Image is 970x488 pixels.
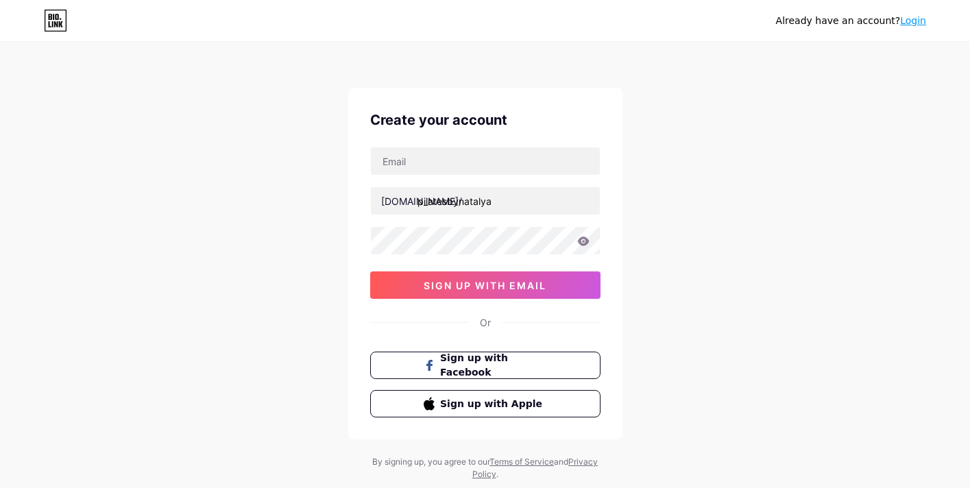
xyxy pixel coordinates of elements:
span: sign up with email [424,280,546,291]
div: Or [480,315,491,330]
a: Terms of Service [489,456,554,467]
button: Sign up with Apple [370,390,601,417]
a: Login [900,15,926,26]
span: Sign up with Facebook [440,351,546,380]
div: Already have an account? [776,14,926,28]
input: Email [371,147,600,175]
button: Sign up with Facebook [370,352,601,379]
div: Create your account [370,110,601,130]
input: username [371,187,600,215]
button: sign up with email [370,271,601,299]
div: By signing up, you agree to our and . [369,456,602,480]
span: Sign up with Apple [440,397,546,411]
div: [DOMAIN_NAME]/ [381,194,462,208]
